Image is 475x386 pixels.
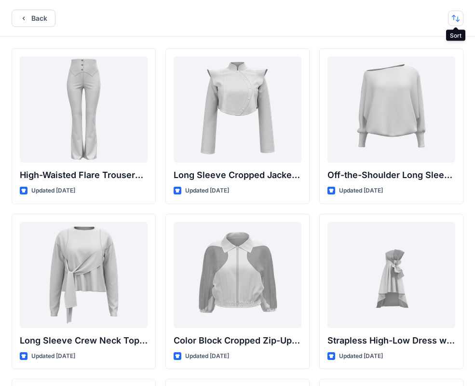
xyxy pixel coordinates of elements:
[327,56,455,163] a: Off-the-Shoulder Long Sleeve Top
[20,222,148,328] a: Long Sleeve Crew Neck Top with Asymmetrical Tie Detail
[339,186,383,196] p: Updated [DATE]
[327,334,455,347] p: Strapless High-Low Dress with Side Bow Detail
[31,351,75,361] p: Updated [DATE]
[174,222,301,328] a: Color Block Cropped Zip-Up Jacket with Sheer Sleeves
[20,56,148,163] a: High-Waisted Flare Trousers with Button Detail
[185,351,229,361] p: Updated [DATE]
[20,168,148,182] p: High-Waisted Flare Trousers with Button Detail
[31,186,75,196] p: Updated [DATE]
[20,334,148,347] p: Long Sleeve Crew Neck Top with Asymmetrical Tie Detail
[185,186,229,196] p: Updated [DATE]
[174,56,301,163] a: Long Sleeve Cropped Jacket with Mandarin Collar and Shoulder Detail
[339,351,383,361] p: Updated [DATE]
[174,168,301,182] p: Long Sleeve Cropped Jacket with Mandarin Collar and Shoulder Detail
[12,10,55,27] button: Back
[327,222,455,328] a: Strapless High-Low Dress with Side Bow Detail
[327,168,455,182] p: Off-the-Shoulder Long Sleeve Top
[174,334,301,347] p: Color Block Cropped Zip-Up Jacket with Sheer Sleeves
